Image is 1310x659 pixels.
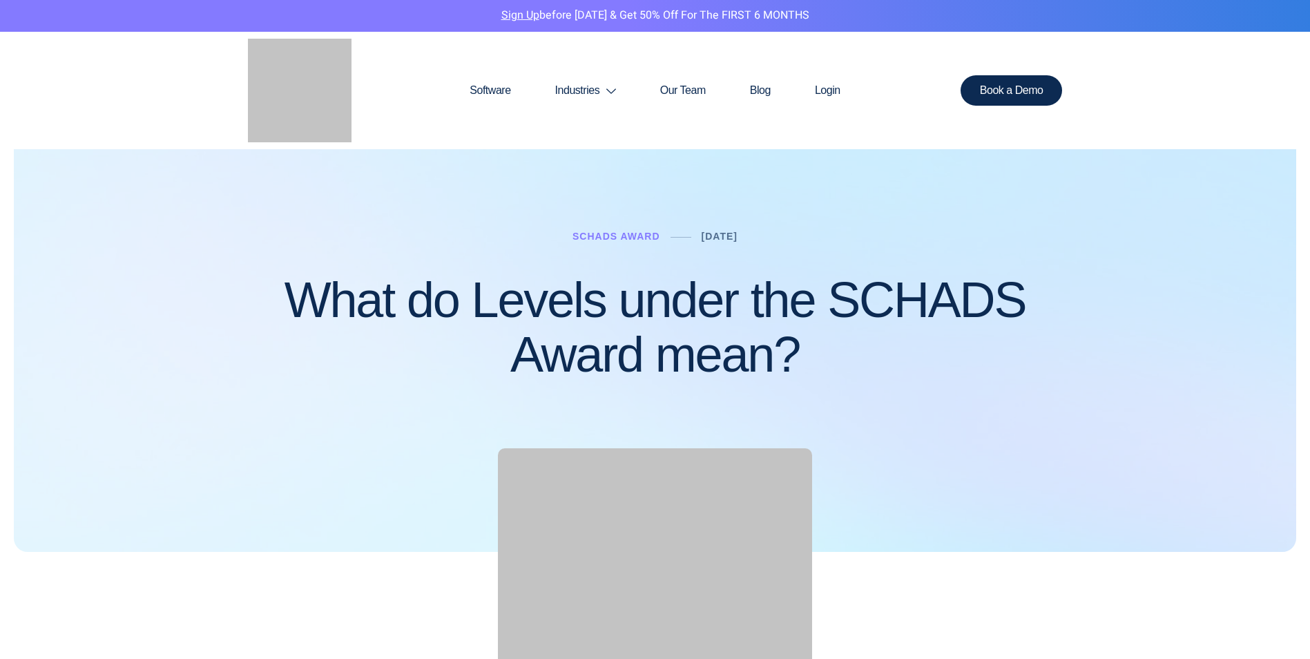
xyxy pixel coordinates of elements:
h1: What do Levels under the SCHADS Award mean? [248,273,1063,382]
a: [DATE] [702,231,738,242]
p: before [DATE] & Get 50% Off for the FIRST 6 MONTHS [10,7,1300,25]
a: Sign Up [501,7,539,23]
span: Book a Demo [980,85,1043,96]
a: Our Team [638,57,728,124]
a: Book a Demo [961,75,1063,106]
a: Login [793,57,863,124]
a: Industries [533,57,638,124]
a: Software [447,57,532,124]
a: Blog [728,57,793,124]
a: Schads Award [572,231,660,242]
iframe: SalesIQ Chatwindow [1037,191,1307,649]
